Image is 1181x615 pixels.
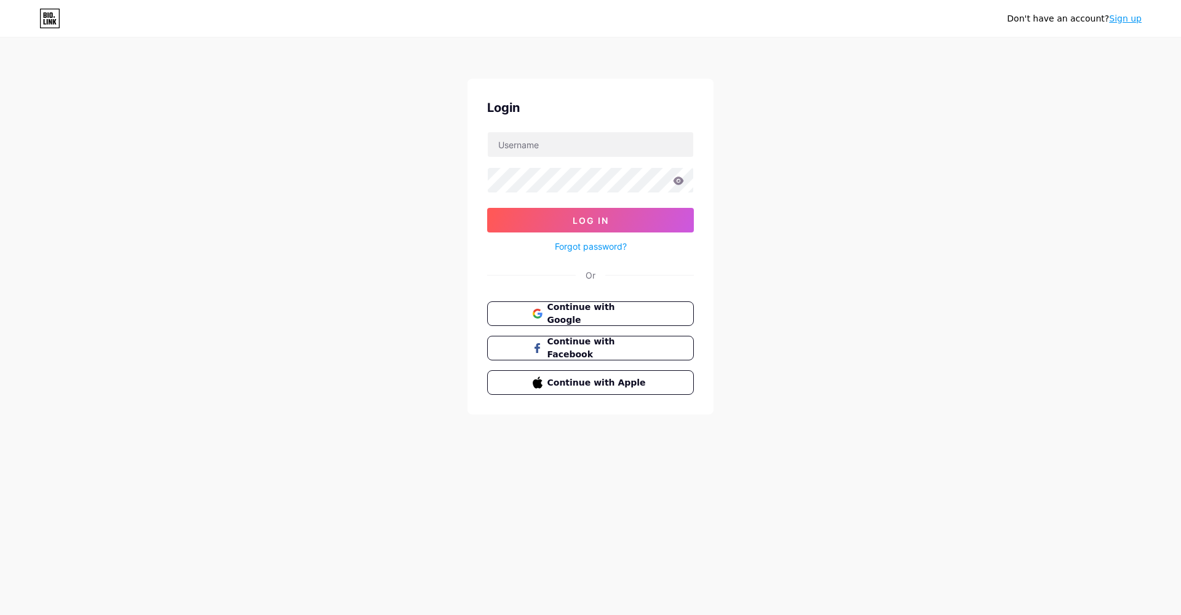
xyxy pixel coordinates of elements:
span: Continue with Facebook [547,335,649,361]
button: Continue with Apple [487,370,694,395]
button: Continue with Facebook [487,336,694,360]
div: Login [487,98,694,117]
span: Continue with Google [547,301,649,327]
a: Sign up [1109,14,1142,23]
button: Continue with Google [487,301,694,326]
div: Or [586,269,595,282]
div: Don't have an account? [1007,12,1142,25]
a: Forgot password? [555,240,627,253]
button: Log In [487,208,694,232]
span: Continue with Apple [547,376,649,389]
input: Username [488,132,693,157]
span: Log In [573,215,609,226]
